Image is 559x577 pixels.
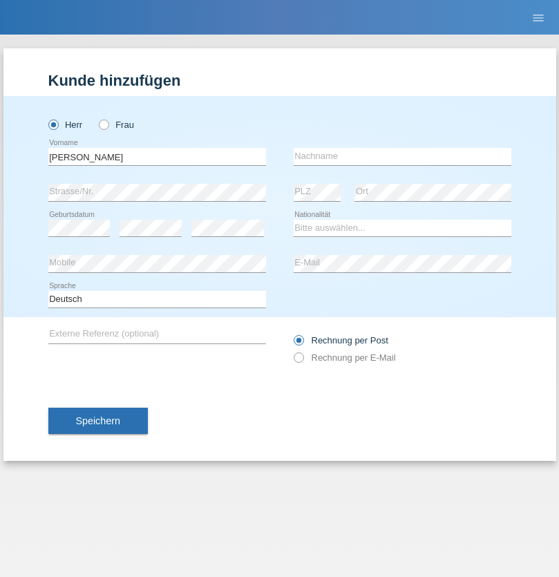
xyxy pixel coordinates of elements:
[99,120,108,129] input: Frau
[99,120,134,130] label: Frau
[531,11,545,25] i: menu
[48,120,57,129] input: Herr
[294,335,388,346] label: Rechnung per Post
[48,408,148,434] button: Speichern
[48,72,511,89] h1: Kunde hinzufügen
[294,352,396,363] label: Rechnung per E-Mail
[524,13,552,21] a: menu
[294,335,303,352] input: Rechnung per Post
[76,415,120,426] span: Speichern
[48,120,83,130] label: Herr
[294,352,303,370] input: Rechnung per E-Mail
